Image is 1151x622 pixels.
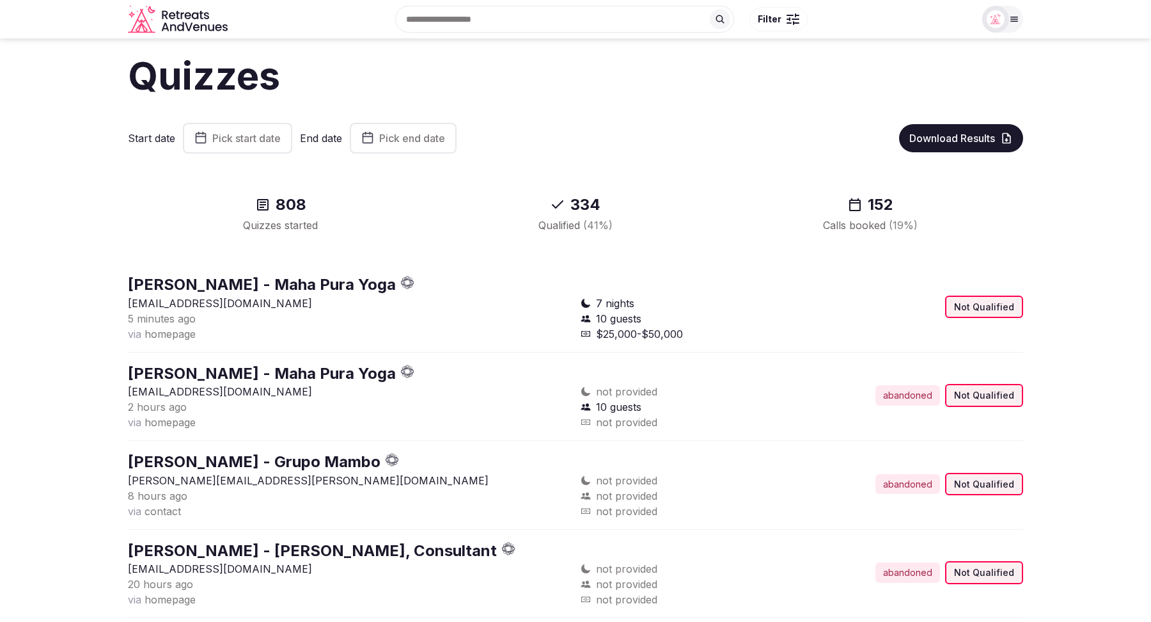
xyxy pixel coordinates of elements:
span: not provided [596,561,657,577]
a: [PERSON_NAME] - Maha Pura Yoga [128,364,396,383]
p: [PERSON_NAME][EMAIL_ADDRESS][PERSON_NAME][DOMAIN_NAME] [128,473,570,488]
span: 7 nights [596,296,634,311]
p: [EMAIL_ADDRESS][DOMAIN_NAME] [128,561,570,577]
button: [PERSON_NAME] - [PERSON_NAME], Consultant [128,540,497,562]
label: Start date [128,131,175,145]
button: 20 hours ago [128,577,193,592]
div: Not Qualified [945,384,1023,407]
div: Not Qualified [945,473,1023,496]
div: Quizzes started [148,218,412,233]
p: [EMAIL_ADDRESS][DOMAIN_NAME] [128,384,570,399]
span: Pick start date [212,132,281,145]
button: 8 hours ago [128,488,187,504]
div: Qualified [443,218,707,233]
a: [PERSON_NAME] - Grupo Mambo [128,452,380,471]
div: abandoned [875,385,940,406]
div: Not Qualified [945,561,1023,584]
div: Calls booked [739,218,1003,233]
p: [EMAIL_ADDRESS][DOMAIN_NAME] [128,296,570,311]
span: via [128,328,141,340]
button: Filter [749,7,808,31]
span: 20 hours ago [128,578,193,591]
span: Download Results [909,132,995,145]
a: Visit the homepage [128,5,230,34]
span: ( 19 %) [889,219,918,232]
a: [PERSON_NAME] - Maha Pura Yoga [128,275,396,294]
div: Not Qualified [945,296,1023,319]
div: 152 [739,195,1003,215]
span: ( 41 %) [583,219,613,232]
div: 808 [148,195,412,215]
button: Download Results [899,124,1023,152]
span: via [128,593,141,606]
div: 334 [443,195,707,215]
div: $25,000-$50,000 [581,326,797,342]
img: Matt Grant Oakes [987,10,1005,28]
button: Pick start date [183,123,292,154]
button: Pick end date [350,123,457,154]
span: 2 hours ago [128,401,187,413]
a: [PERSON_NAME] - [PERSON_NAME], Consultant [128,541,497,560]
button: [PERSON_NAME] - Maha Pura Yoga [128,363,396,385]
span: not provided [596,577,657,592]
span: 5 minutes ago [128,312,196,325]
label: End date [300,131,342,145]
h1: Quizzes [128,49,1023,102]
span: via [128,505,141,518]
button: 5 minutes ago [128,311,196,326]
span: homepage [145,328,196,340]
div: not provided [581,415,797,430]
span: homepage [145,593,196,606]
span: not provided [596,473,657,488]
span: via [128,416,141,429]
div: abandoned [875,562,940,583]
button: 2 hours ago [128,399,187,415]
span: 10 guests [596,399,641,415]
span: homepage [145,416,196,429]
svg: Retreats and Venues company logo [128,5,230,34]
span: not provided [596,384,657,399]
button: [PERSON_NAME] - Grupo Mambo [128,451,380,473]
button: [PERSON_NAME] - Maha Pura Yoga [128,274,396,296]
span: contact [145,505,181,518]
div: not provided [581,592,797,607]
span: not provided [596,488,657,504]
span: Filter [758,13,781,26]
div: not provided [581,504,797,519]
span: 10 guests [596,311,641,326]
div: abandoned [875,474,940,495]
span: 8 hours ago [128,490,187,502]
span: Pick end date [379,132,445,145]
